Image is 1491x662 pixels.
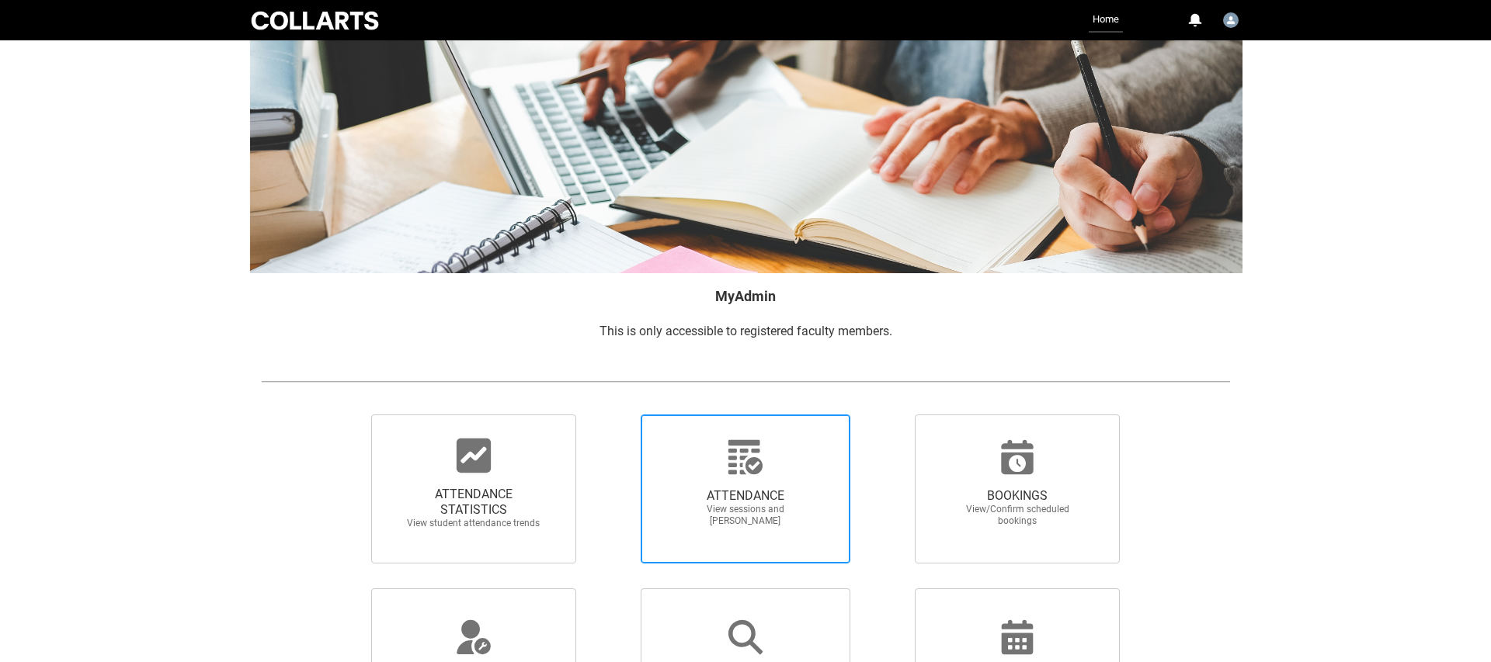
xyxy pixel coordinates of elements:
a: Home [1089,8,1123,33]
span: This is only accessible to registered faculty members. [600,324,892,338]
span: View/Confirm scheduled bookings [949,504,1086,527]
span: ATTENDANCE STATISTICS [405,487,542,518]
img: REDU_GREY_LINE [261,373,1230,390]
span: View student attendance trends [405,518,542,529]
img: Faculty.dprice [1223,12,1239,28]
span: BOOKINGS [949,488,1086,504]
h2: MyAdmin [261,286,1230,307]
span: ATTENDANCE [677,488,814,504]
button: User Profile Faculty.dprice [1219,6,1242,31]
span: View sessions and [PERSON_NAME] [677,504,814,527]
